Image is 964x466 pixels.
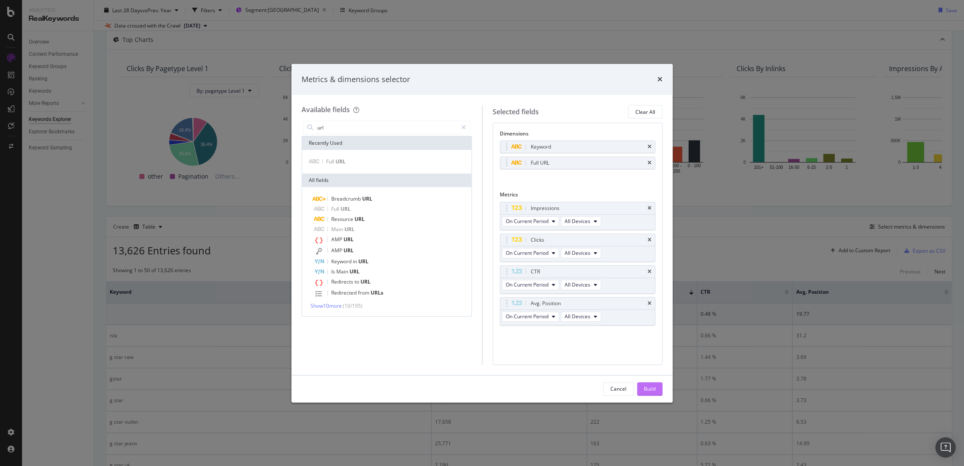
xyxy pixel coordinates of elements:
span: All Devices [565,281,590,288]
div: times [648,301,651,306]
button: All Devices [561,216,601,226]
span: ( 10 / 195 ) [343,302,363,309]
div: Cancel [610,385,626,392]
span: Redirected [331,289,358,296]
div: CTRtimesOn Current PeriodAll Devices [500,265,656,294]
span: Redirects [331,278,355,285]
span: Keyword [331,258,353,265]
span: AMP [331,236,343,243]
button: All Devices [561,280,601,290]
span: URL [358,258,368,265]
span: On Current Period [506,313,548,320]
div: ImpressionstimesOn Current PeriodAll Devices [500,202,656,230]
div: Clear All [635,108,655,116]
span: URL [362,195,372,202]
span: All Devices [565,218,590,225]
span: Is [331,268,336,275]
span: URL [360,278,371,285]
input: Search by field name [316,121,457,134]
button: Cancel [603,382,634,396]
span: URL [341,205,351,212]
div: Keywordtimes [500,141,656,153]
button: Build [637,382,662,396]
span: to [355,278,360,285]
span: Main [331,226,344,233]
span: URL [355,215,365,223]
div: Recently Used [302,136,471,150]
span: URL [349,268,360,275]
span: All Devices [565,249,590,256]
div: times [648,269,651,274]
div: Full URL [531,159,549,167]
div: All fields [302,174,471,187]
button: Clear All [628,105,662,119]
div: Avg. PositiontimesOn Current PeriodAll Devices [500,297,656,325]
span: Resource [331,215,355,223]
div: times [648,144,651,149]
span: URL [335,158,346,165]
div: times [657,74,662,85]
div: times [648,160,651,165]
span: URL [343,247,354,254]
div: Full URLtimes [500,157,656,169]
span: On Current Period [506,281,548,288]
span: On Current Period [506,249,548,256]
button: On Current Period [502,216,559,226]
div: times [648,237,651,243]
div: Build [644,385,656,392]
div: Clicks [531,236,544,244]
span: URLs [371,289,383,296]
span: Main [336,268,349,275]
div: Impressions [531,204,560,212]
span: On Current Period [506,218,548,225]
button: On Current Period [502,248,559,258]
span: AMP [331,247,343,254]
div: Avg. Position [531,299,561,308]
button: On Current Period [502,280,559,290]
div: ClickstimesOn Current PeriodAll Devices [500,234,656,262]
button: On Current Period [502,312,559,322]
span: All Devices [565,313,590,320]
div: Available fields [302,105,350,114]
span: Full [331,205,341,212]
span: URL [343,236,354,243]
div: Metrics & dimensions selector [302,74,410,85]
button: All Devices [561,312,601,322]
div: CTR [531,267,540,276]
div: Open Intercom Messenger [935,437,956,458]
div: modal [291,64,673,403]
button: All Devices [561,248,601,258]
div: times [648,206,651,211]
span: Full [326,158,335,165]
div: Selected fields [493,107,539,117]
div: Keyword [531,143,551,151]
span: URL [344,226,355,233]
div: Dimensions [500,130,656,141]
span: Breadcrumb [331,195,362,202]
span: from [358,289,371,296]
div: Metrics [500,191,656,201]
span: in [353,258,358,265]
span: Show 10 more [310,302,342,309]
